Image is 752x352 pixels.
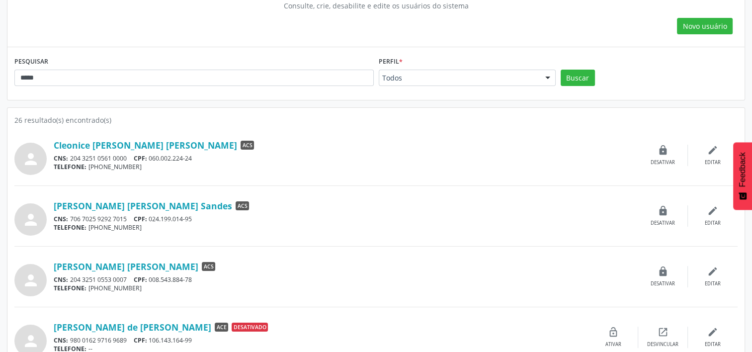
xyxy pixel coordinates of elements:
[705,341,721,348] div: Editar
[382,73,535,83] span: Todos
[54,215,68,223] span: CNS:
[54,261,198,272] a: [PERSON_NAME] [PERSON_NAME]
[134,275,147,284] span: CPF:
[561,70,595,87] button: Buscar
[707,266,718,277] i: edit
[14,115,738,125] div: 26 resultado(s) encontrado(s)
[54,223,638,232] div: [PHONE_NUMBER]
[54,154,638,163] div: 204 3251 0561 0000 060.002.224-24
[54,200,232,211] a: [PERSON_NAME] [PERSON_NAME] Sandes
[54,163,638,171] div: [PHONE_NUMBER]
[733,142,752,210] button: Feedback - Mostrar pesquisa
[134,215,147,223] span: CPF:
[54,154,68,163] span: CNS:
[134,154,147,163] span: CPF:
[658,205,668,216] i: lock
[651,220,675,227] div: Desativar
[379,54,403,70] label: Perfil
[705,159,721,166] div: Editar
[677,18,733,35] button: Novo usuário
[215,323,228,332] span: ACE
[54,284,638,292] div: [PHONE_NUMBER]
[54,140,237,151] a: Cleonice [PERSON_NAME] [PERSON_NAME]
[705,220,721,227] div: Editar
[658,327,668,338] i: open_in_new
[54,322,211,333] a: [PERSON_NAME] de [PERSON_NAME]
[54,336,588,345] div: 980 0162 9716 9689 106.143.164-99
[54,215,638,223] div: 706 7025 9292 7015 024.199.014-95
[658,266,668,277] i: lock
[705,280,721,287] div: Editar
[22,150,40,168] i: person
[236,201,249,210] span: ACS
[21,0,731,11] div: Consulte, crie, desabilite e edite os usuários do sistema
[608,327,619,338] i: lock_open
[22,271,40,289] i: person
[54,336,68,345] span: CNS:
[658,145,668,156] i: lock
[134,336,147,345] span: CPF:
[54,275,638,284] div: 204 3251 0553 0007 008.543.884-78
[707,145,718,156] i: edit
[232,323,268,332] span: Desativado
[202,262,215,271] span: ACS
[605,341,621,348] div: Ativar
[647,341,678,348] div: Desvincular
[651,280,675,287] div: Desativar
[241,141,254,150] span: ACS
[14,54,48,70] label: PESQUISAR
[651,159,675,166] div: Desativar
[54,163,86,171] span: TELEFONE:
[738,152,747,187] span: Feedback
[683,21,727,31] span: Novo usuário
[54,223,86,232] span: TELEFONE:
[54,284,86,292] span: TELEFONE:
[54,275,68,284] span: CNS:
[707,327,718,338] i: edit
[707,205,718,216] i: edit
[22,211,40,229] i: person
